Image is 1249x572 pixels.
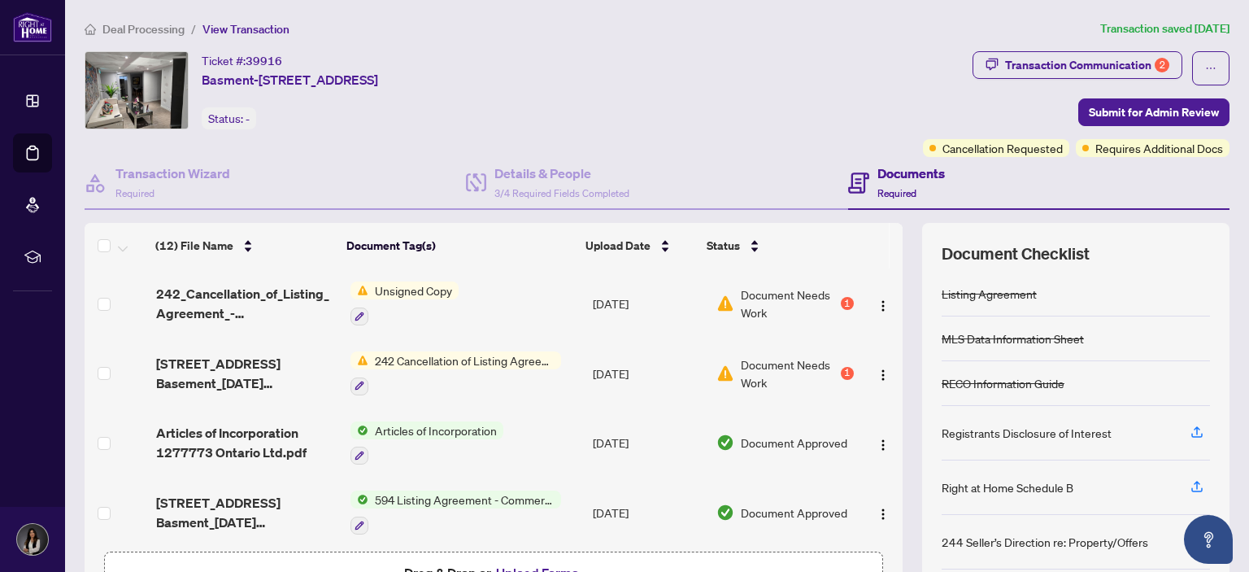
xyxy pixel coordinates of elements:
img: Status Icon [350,351,368,369]
h4: Documents [877,164,945,183]
img: Status Icon [350,421,368,439]
div: Registrants Disclosure of Interest [942,424,1112,442]
span: Upload Date [585,237,651,255]
th: Status [700,223,848,269]
span: Status [707,237,740,255]
th: Upload Date [579,223,700,269]
th: Document Tag(s) [340,223,579,269]
span: 39916 [246,54,282,68]
div: MLS Data Information Sheet [942,330,1084,347]
span: home [85,24,96,35]
span: (12) File Name [155,237,233,255]
span: Document Needs Work [741,356,837,391]
span: Document Approved [741,504,847,522]
article: Transaction saved [DATE] [1100,20,1229,38]
img: Document Status [716,365,734,382]
div: Listing Agreement [942,285,1037,303]
img: Logo [877,369,890,382]
div: Right at Home Schedule B [942,478,1073,496]
span: Document Approved [741,434,847,452]
button: Status Icon594 Listing Agreement - Commercial - Landlord Designated Representation Agreement Auth... [350,491,561,535]
th: (12) File Name [149,223,340,269]
img: Document Status [716,434,734,452]
button: Submit for Admin Review [1078,98,1229,126]
h4: Details & People [494,164,629,183]
img: Logo [877,439,890,452]
div: Ticket #: [202,51,282,70]
td: [DATE] [586,269,710,338]
img: Profile Icon [17,524,48,555]
span: Required [115,187,154,199]
span: View Transaction [202,22,289,37]
button: Logo [870,360,896,386]
span: Articles of Incorporation 1277773 Ontario Ltd.pdf [156,423,337,462]
span: Basment-[STREET_ADDRESS] [202,70,378,90]
span: 594 Listing Agreement - Commercial - Landlord Designated Representation Agreement Authority to Of... [368,491,561,509]
td: [DATE] [586,408,710,478]
span: [STREET_ADDRESS] Basment_[DATE] 20_25_40.pdf [156,493,337,532]
img: Document Status [716,504,734,522]
button: Status Icon242 Cancellation of Listing Agreement - Authority to Offer for Sale [350,351,561,395]
span: Requires Additional Docs [1095,139,1223,157]
span: Document Needs Work [741,286,837,321]
span: Unsigned Copy [368,282,459,299]
span: [STREET_ADDRESS] Basement_[DATE] 20_49_29.pdf [156,354,337,393]
img: Status Icon [350,282,368,299]
div: 244 Seller’s Direction re: Property/Offers [942,533,1148,551]
span: Document Checklist [942,242,1090,265]
img: IMG-N12206348_1.jpg [85,52,188,129]
span: Required [877,187,916,199]
div: RECO Information Guide [942,374,1064,392]
span: Submit for Admin Review [1089,99,1219,125]
button: Status IconArticles of Incorporation [350,421,503,465]
button: Logo [870,430,896,456]
span: 3/4 Required Fields Completed [494,187,629,199]
div: 2 [1155,58,1169,72]
button: Logo [870,290,896,317]
div: Status: [202,107,256,129]
li: / [191,20,196,38]
button: Open asap [1184,515,1233,564]
button: Status IconUnsigned Copy [350,282,459,325]
span: 242_Cancellation_of_Listing_Agreement_-_Authority_to_Offer_for_Sale_-_PropTx-OREA__1_.pdf [156,284,337,323]
img: logo [13,12,52,42]
div: 1 [841,297,854,310]
img: Document Status [716,295,734,312]
button: Transaction Communication2 [973,51,1182,79]
button: Logo [870,500,896,526]
span: Articles of Incorporation [368,421,503,439]
td: [DATE] [586,478,710,548]
span: ellipsis [1205,63,1216,74]
span: - [246,111,250,126]
span: 242 Cancellation of Listing Agreement - Authority to Offer for Sale [368,351,561,369]
div: Transaction Communication [1005,52,1169,78]
td: [DATE] [586,338,710,408]
div: 1 [841,367,854,380]
img: Logo [877,508,890,521]
img: Status Icon [350,491,368,509]
span: Cancellation Requested [942,139,1063,157]
img: Logo [877,299,890,312]
span: Deal Processing [102,22,185,37]
h4: Transaction Wizard [115,164,230,183]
